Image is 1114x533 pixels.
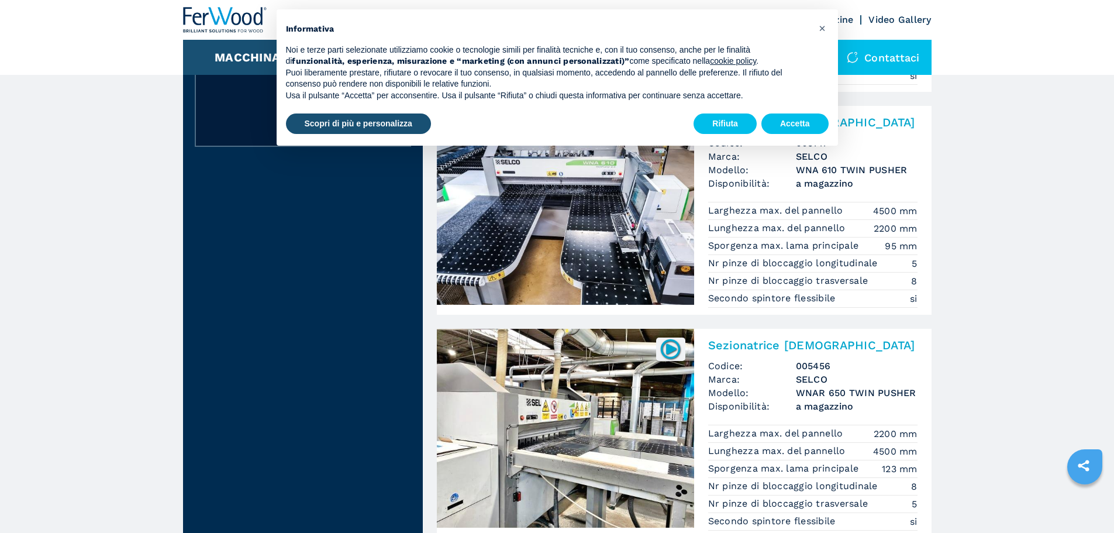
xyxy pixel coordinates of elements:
em: si [910,69,918,82]
img: 005456 [659,338,682,360]
em: si [910,292,918,305]
span: a magazzino [796,400,918,413]
em: 4500 mm [873,445,918,458]
span: Modello: [708,386,796,400]
span: Codice: [708,359,796,373]
h3: WNA 610 TWIN PUSHER [796,163,918,177]
p: Sporgenza max. lama principale [708,239,862,252]
p: Usa il pulsante “Accetta” per acconsentire. Usa il pulsante “Rifiuta” o chiudi questa informativa... [286,90,810,102]
img: Contattaci [847,51,858,63]
a: Chiedi una valutazione [195,105,411,147]
em: 2200 mm [874,427,918,441]
img: Sezionatrice angolare SELCO WNAR 650 TWIN PUSHER [437,329,694,528]
p: Nr pinze di bloccaggio trasversale [708,497,871,510]
p: Noi e terze parti selezionate utilizziamo cookie o tecnologie simili per finalità tecniche e, con... [286,44,810,67]
em: 123 mm [882,462,918,476]
em: 4500 mm [873,204,918,218]
p: Lunghezza max. del pannello [708,445,849,458]
button: Chiudi questa informativa [813,19,832,37]
button: Scopri di più e personalizza [286,114,431,135]
button: Rifiuta [694,114,757,135]
h3: WNAR 650 TWIN PUSHER [796,386,918,400]
span: Disponibilità: [708,177,796,190]
p: Nr pinze di bloccaggio trasversale [708,274,871,287]
em: 8 [911,480,917,493]
p: Larghezza max. del pannello [708,204,846,217]
div: Contattaci [835,40,932,75]
strong: funzionalità, esperienza, misurazione e “marketing (con annunci personalizzati)” [292,56,629,66]
em: 8 [911,274,917,288]
h2: Informativa [286,23,810,35]
h3: SELCO [796,150,918,163]
button: Macchinari [215,50,292,64]
a: Sezionatrice angolare SELCO WNA 610 TWIN PUSHER005711Sezionatrice [DEMOGRAPHIC_DATA]Codice:005711... [437,106,932,315]
em: si [910,515,918,528]
img: Ferwood [183,7,267,33]
h2: Sezionatrice [DEMOGRAPHIC_DATA] [708,338,918,352]
span: Disponibilità: [708,400,796,413]
a: cookie policy [710,56,756,66]
h3: 005456 [796,359,918,373]
p: Puoi liberamente prestare, rifiutare o revocare il tuo consenso, in qualsiasi momento, accedendo ... [286,67,810,90]
span: Modello: [708,163,796,177]
a: sharethis [1069,451,1098,480]
p: Secondo spintore flessibile [708,515,839,528]
a: Video Gallery [868,14,931,25]
em: 5 [912,257,917,270]
span: Marca: [708,373,796,386]
h3: SELCO [796,373,918,386]
p: Nr pinze di bloccaggio longitudinale [708,480,881,493]
em: 2200 mm [874,222,918,235]
em: 5 [912,497,917,511]
p: Larghezza max. del pannello [708,427,846,440]
img: Sezionatrice angolare SELCO WNA 610 TWIN PUSHER [437,106,694,305]
span: × [819,21,826,35]
h3: 005711 [796,136,918,150]
span: Marca: [708,150,796,163]
p: Sporgenza max. lama principale [708,462,862,475]
p: Nr pinze di bloccaggio longitudinale [708,257,881,270]
p: Secondo spintore flessibile [708,292,839,305]
p: Lunghezza max. del pannello [708,222,849,235]
iframe: Chat [1064,480,1105,524]
span: a magazzino [796,177,918,190]
em: 95 mm [885,239,917,253]
button: Accetta [761,114,829,135]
